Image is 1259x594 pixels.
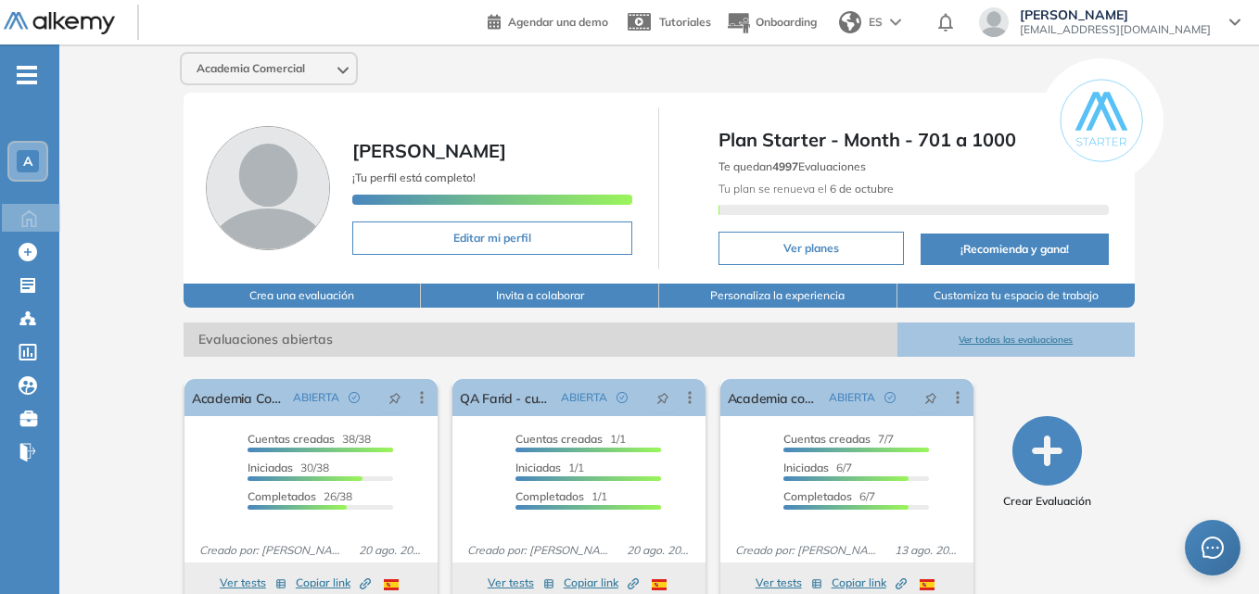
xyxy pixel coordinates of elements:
[508,15,608,29] span: Agendar una demo
[659,284,897,308] button: Personaliza la experiencia
[924,390,937,405] span: pushpin
[728,542,887,559] span: Creado por: [PERSON_NAME]
[897,322,1136,357] button: Ver todas las evaluaciones
[656,390,669,405] span: pushpin
[642,383,683,412] button: pushpin
[756,15,817,29] span: Onboarding
[23,154,32,169] span: A
[652,579,667,590] img: ESP
[719,232,904,265] button: Ver planes
[1003,416,1091,510] button: Crear Evaluación
[783,432,894,446] span: 7/7
[659,15,711,29] span: Tutoriales
[887,542,966,559] span: 13 ago. 2025
[783,489,875,503] span: 6/7
[293,389,339,406] span: ABIERTA
[197,61,305,76] span: Academia Comercial
[296,575,371,591] span: Copiar link
[220,572,286,594] button: Ver tests
[375,383,415,412] button: pushpin
[388,390,401,405] span: pushpin
[1202,537,1224,559] span: message
[351,542,430,559] span: 20 ago. 2025
[719,126,1109,154] span: Plan Starter - Month - 701 a 1000
[921,234,1109,265] button: ¡Recomienda y gana!
[839,11,861,33] img: world
[726,3,817,43] button: Onboarding
[832,572,907,594] button: Copiar link
[4,12,115,35] img: Logo
[869,14,883,31] span: ES
[719,182,894,196] span: Tu plan se renueva el
[460,542,619,559] span: Creado por: [PERSON_NAME]
[772,159,798,173] b: 4997
[352,171,476,184] span: ¡Tu perfil está completo!
[515,461,561,474] span: Iniciadas
[17,73,37,77] i: -
[827,182,894,196] b: 6 de octubre
[248,489,316,503] span: Completados
[248,432,371,446] span: 38/38
[617,392,628,403] span: check-circle
[248,461,329,474] span: 30/38
[488,9,608,32] a: Agendar una demo
[352,139,506,162] span: [PERSON_NAME]
[1020,22,1211,37] span: [EMAIL_ADDRESS][DOMAIN_NAME]
[719,159,866,173] span: Te quedan Evaluaciones
[349,392,360,403] span: check-circle
[564,572,639,594] button: Copiar link
[1003,493,1091,510] span: Crear Evaluación
[832,575,907,591] span: Copiar link
[890,19,901,26] img: arrow
[515,489,607,503] span: 1/1
[1020,7,1211,22] span: [PERSON_NAME]
[460,379,553,416] a: QA Farid - custom-email 2
[184,322,897,357] span: Evaluaciones abiertas
[561,389,607,406] span: ABIERTA
[897,284,1136,308] button: Customiza tu espacio de trabajo
[248,432,335,446] span: Cuentas creadas
[783,489,852,503] span: Completados
[783,461,852,474] span: 6/7
[421,284,659,308] button: Invita a colaborar
[756,572,822,594] button: Ver tests
[515,489,584,503] span: Completados
[728,379,821,416] a: Academia comercial test único
[515,432,603,446] span: Cuentas creadas
[515,432,626,446] span: 1/1
[296,572,371,594] button: Copiar link
[910,383,951,412] button: pushpin
[248,461,293,474] span: Iniciadas
[192,379,286,416] a: Academia Comercial
[192,542,351,559] span: Creado por: [PERSON_NAME]
[515,461,584,474] span: 1/1
[884,392,896,403] span: check-circle
[920,579,935,590] img: ESP
[248,489,352,503] span: 26/38
[488,572,554,594] button: Ver tests
[352,221,633,255] button: Editar mi perfil
[783,461,829,474] span: Iniciadas
[564,575,639,591] span: Copiar link
[619,542,698,559] span: 20 ago. 2025
[829,389,875,406] span: ABIERTA
[184,284,422,308] button: Crea una evaluación
[206,126,330,250] img: Foto de perfil
[783,432,871,446] span: Cuentas creadas
[384,579,399,590] img: ESP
